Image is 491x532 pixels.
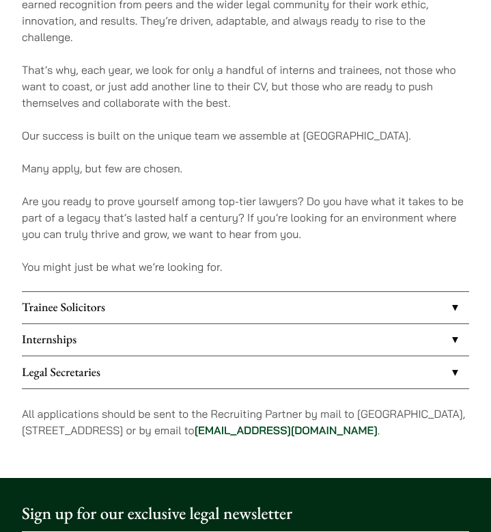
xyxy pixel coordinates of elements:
[195,423,378,437] a: [EMAIL_ADDRESS][DOMAIN_NAME]
[22,193,469,242] p: Are you ready to prove yourself among top-tier lawyers? Do you have what it takes to be part of a...
[22,258,469,275] p: You might just be what we’re looking for.
[22,127,469,144] p: Our success is built on the unique team we assemble at [GEOGRAPHIC_DATA].
[22,292,469,323] a: Trainee Solicitors
[22,356,469,388] a: Legal Secretaries
[22,405,469,438] p: All applications should be sent to the Recruiting Partner by mail to [GEOGRAPHIC_DATA], [STREET_A...
[22,501,469,527] p: Sign up for our exclusive legal newsletter
[22,160,469,176] p: Many apply, but few are chosen.
[22,62,469,111] p: That’s why, each year, we look for only a handful of interns and trainees, not those who want to ...
[22,324,469,356] a: Internships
